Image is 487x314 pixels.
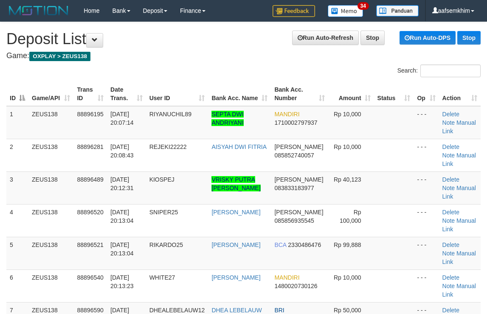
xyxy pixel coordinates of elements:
a: SEPTA DWI ANDRIYANI [211,111,243,126]
a: DHEA LEBELAUW [211,307,262,314]
span: 88896590 [77,307,103,314]
span: [DATE] 20:13:04 [110,209,134,224]
span: Rp 10,000 [334,274,361,281]
a: AISYAH DWI FITRIA [211,143,267,150]
label: Search: [397,64,481,77]
span: 88896489 [77,176,103,183]
span: BRI [274,307,284,314]
img: MOTION_logo.png [6,4,71,17]
th: Status: activate to sort column ascending [374,82,414,106]
a: Delete [442,143,459,150]
span: Rp 10,000 [334,143,361,150]
th: Game/API: activate to sort column ascending [28,82,73,106]
span: Rp 50,000 [334,307,361,314]
td: ZEUS138 [28,139,73,171]
a: Delete [442,307,459,314]
a: Run Auto-DPS [400,31,456,45]
span: Copy 1480020730126 to clipboard [274,283,317,289]
span: [PERSON_NAME] [274,176,323,183]
img: Button%20Memo.svg [328,5,363,17]
a: Delete [442,209,459,216]
td: 6 [6,269,28,302]
a: Note [442,119,455,126]
td: ZEUS138 [28,269,73,302]
a: VRISKY PUTRA [PERSON_NAME] [211,176,260,191]
span: 88896540 [77,274,103,281]
span: 88896195 [77,111,103,118]
span: REJEKI22222 [149,143,187,150]
span: RIKARDO25 [149,241,183,248]
td: ZEUS138 [28,171,73,204]
td: - - - [414,237,439,269]
a: [PERSON_NAME] [211,209,260,216]
a: Note [442,283,455,289]
td: - - - [414,269,439,302]
span: Rp 99,888 [334,241,361,248]
span: Copy 1710002797937 to clipboard [274,119,317,126]
th: Amount: activate to sort column ascending [328,82,374,106]
a: Manual Link [442,250,476,265]
a: [PERSON_NAME] [211,274,260,281]
th: Trans ID: activate to sort column ascending [73,82,107,106]
span: RIYANUCHIL89 [149,111,191,118]
span: KIOSPEJ [149,176,175,183]
span: 34 [358,2,369,10]
a: Stop [457,31,481,45]
span: MANDIRI [274,274,299,281]
span: MANDIRI [274,111,299,118]
th: ID: activate to sort column descending [6,82,28,106]
span: [DATE] 20:13:23 [110,274,134,289]
th: Bank Acc. Number: activate to sort column ascending [271,82,328,106]
td: 5 [6,237,28,269]
a: Manual Link [442,119,476,135]
span: WHITE27 [149,274,175,281]
td: 4 [6,204,28,237]
h4: Game: [6,52,481,60]
a: Manual Link [442,217,476,233]
input: Search: [420,64,481,77]
a: Note [442,217,455,224]
td: - - - [414,204,439,237]
span: [PERSON_NAME] [274,143,323,150]
span: Rp 40,123 [334,176,361,183]
span: BCA [274,241,286,248]
td: - - - [414,106,439,139]
td: - - - [414,139,439,171]
span: 88896521 [77,241,103,248]
span: OXPLAY > ZEUS138 [29,52,90,61]
a: Note [442,152,455,159]
a: Delete [442,176,459,183]
span: [DATE] 20:13:04 [110,241,134,257]
th: Action: activate to sort column ascending [439,82,481,106]
span: [DATE] 20:08:43 [110,143,134,159]
a: Delete [442,111,459,118]
h1: Deposit List [6,31,481,48]
a: Run Auto-Refresh [292,31,359,45]
span: DHEALEBELAUW12 [149,307,205,314]
span: 88896520 [77,209,103,216]
th: Bank Acc. Name: activate to sort column ascending [208,82,271,106]
span: Rp 10,000 [334,111,361,118]
span: SNIPER25 [149,209,178,216]
td: - - - [414,171,439,204]
td: ZEUS138 [28,204,73,237]
span: [DATE] 20:07:14 [110,111,134,126]
td: 1 [6,106,28,139]
a: Manual Link [442,283,476,298]
a: Delete [442,274,459,281]
span: Copy 085856935545 to clipboard [274,217,314,224]
a: Manual Link [442,185,476,200]
a: [PERSON_NAME] [211,241,260,248]
span: Copy 083833183977 to clipboard [274,185,314,191]
th: User ID: activate to sort column ascending [146,82,208,106]
span: Copy 085852740057 to clipboard [274,152,314,159]
span: Copy 2330486476 to clipboard [288,241,321,248]
td: 2 [6,139,28,171]
td: ZEUS138 [28,106,73,139]
span: [PERSON_NAME] [274,209,323,216]
span: [DATE] 20:12:31 [110,176,134,191]
span: 88896281 [77,143,103,150]
span: Rp 100,000 [340,209,361,224]
td: 3 [6,171,28,204]
img: panduan.png [376,5,419,17]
